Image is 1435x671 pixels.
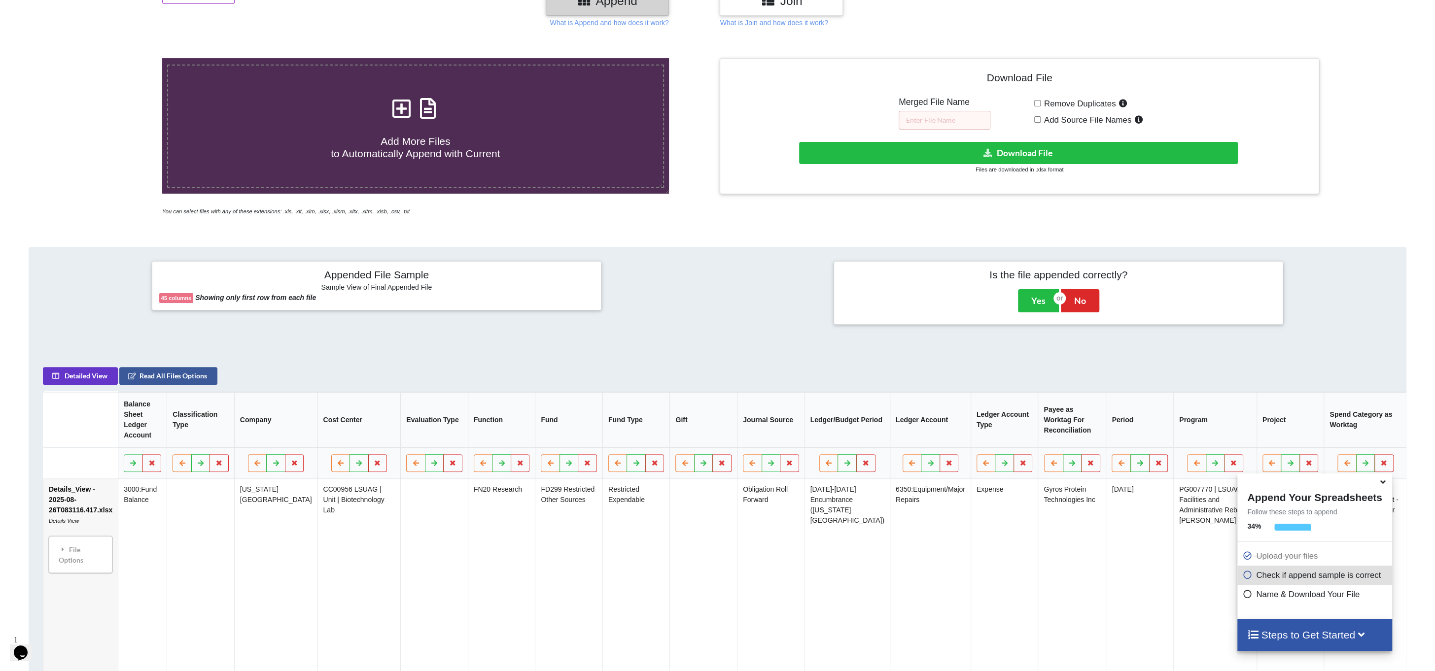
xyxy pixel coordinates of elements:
[43,367,118,384] button: Detailed View
[890,392,971,447] th: Ledger Account
[1242,569,1389,581] p: Check if append sample is correct
[161,295,192,301] b: 45 columns
[234,392,317,447] th: Company
[535,392,602,447] th: Fund
[1237,489,1392,503] h4: Append Your Spreadsheets
[1038,392,1106,447] th: Payee as Worktag For Reconciliation
[1041,115,1131,125] span: Add Source File Names
[1041,99,1116,108] span: Remove Duplicates
[159,268,594,282] h4: Appended File Sample
[976,167,1063,172] small: Files are downloaded in .xlsx format
[799,142,1237,164] button: Download File
[1061,289,1099,312] button: No
[1242,550,1389,562] p: Upload your files
[167,392,234,447] th: Classification Type
[52,538,109,570] div: File Options
[720,18,828,28] p: What is Join and how does it work?
[195,294,316,302] b: Showing only first row from each file
[550,18,668,28] p: What is Append and how does it work?
[468,392,535,447] th: Function
[118,392,167,447] th: Balance Sheet Ledger Account
[602,392,670,447] th: Fund Type
[971,392,1038,447] th: Ledger Account Type
[1247,522,1261,530] b: 34 %
[1173,392,1257,447] th: Program
[727,66,1311,94] h4: Download File
[1237,507,1392,517] p: Follow these steps to append
[159,283,594,293] h6: Sample View of Final Appended File
[737,392,805,447] th: Journal Source
[1106,392,1174,447] th: Period
[670,392,737,447] th: Gift
[899,97,990,107] h5: Merged File Name
[1324,392,1407,447] th: Spend Category as Worktag
[899,111,990,130] input: Enter File Name
[10,632,41,661] iframe: chat widget
[1247,629,1382,641] h4: Steps to Get Started
[400,392,468,447] th: Evaluation Type
[841,268,1276,281] h4: Is the file appended correctly?
[331,135,500,159] span: Add More Files to Automatically Append with Current
[1257,392,1324,447] th: Project
[162,208,410,214] i: You can select files with any of these extensions: .xls, .xlt, .xlm, .xlsx, .xlsm, .xltx, .xltm, ...
[805,392,890,447] th: Ledger/Budget Period
[119,367,217,384] button: Read All Files Options
[317,392,401,447] th: Cost Center
[1242,588,1389,601] p: Name & Download Your File
[49,517,79,523] i: Details View
[1018,289,1059,312] button: Yes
